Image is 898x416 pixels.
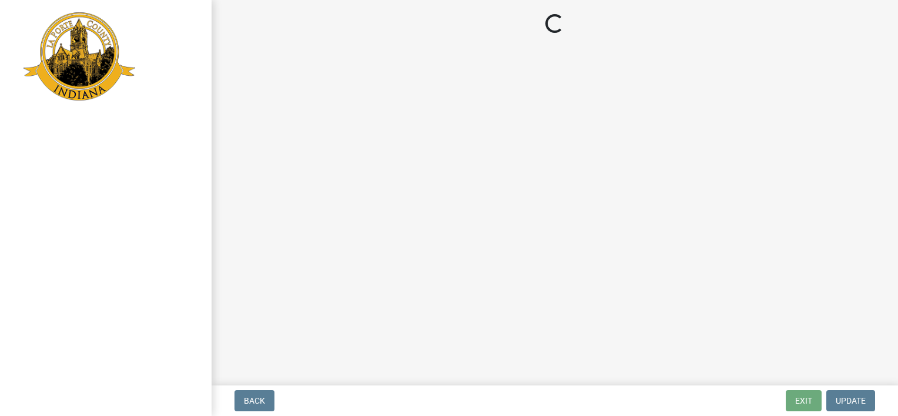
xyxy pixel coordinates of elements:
[836,396,866,405] span: Update
[786,390,822,411] button: Exit
[826,390,875,411] button: Update
[24,12,135,100] img: La Porte County, Indiana
[234,390,274,411] button: Back
[244,396,265,405] span: Back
